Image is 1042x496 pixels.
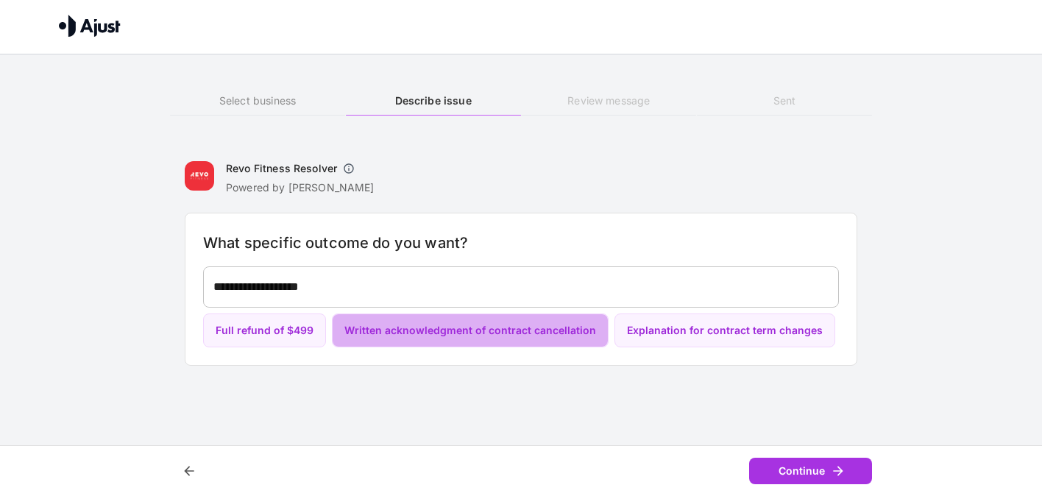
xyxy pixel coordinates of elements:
[521,93,696,109] h6: Review message
[226,180,375,195] p: Powered by [PERSON_NAME]
[170,93,345,109] h6: Select business
[59,15,121,37] img: Ajust
[185,161,214,191] img: Revo Fitness
[749,458,872,485] button: Continue
[346,93,521,109] h6: Describe issue
[332,313,609,348] button: Written acknowledgment of contract cancellation
[226,161,337,176] h6: Revo Fitness Resolver
[203,313,326,348] button: Full refund of $499
[614,313,835,348] button: Explanation for contract term changes
[203,231,839,255] h6: What specific outcome do you want?
[697,93,872,109] h6: Sent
